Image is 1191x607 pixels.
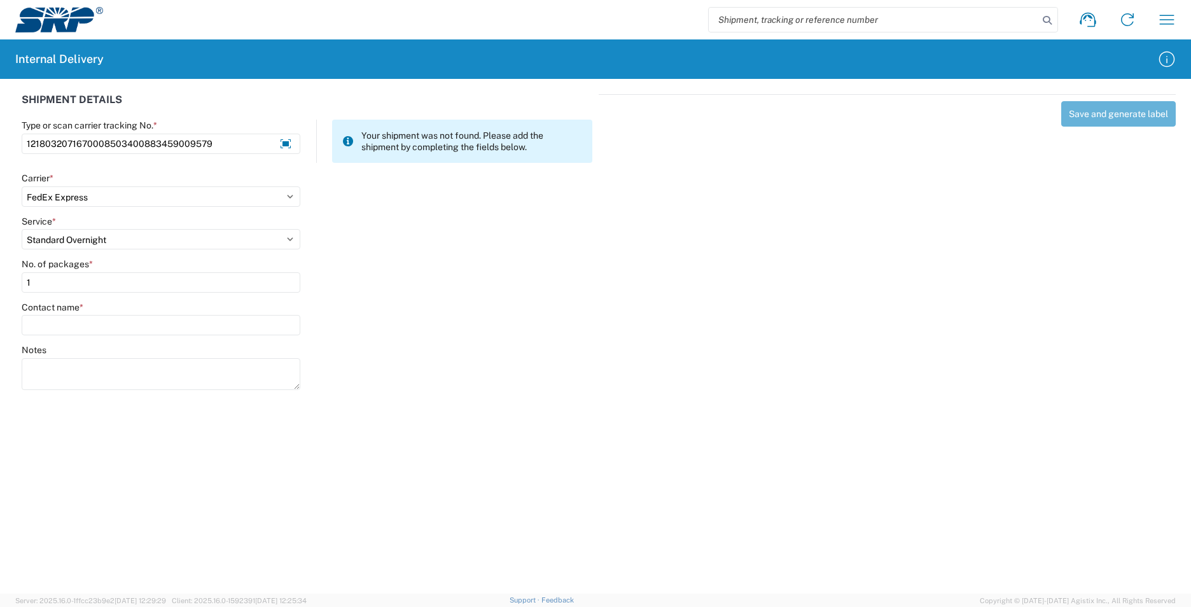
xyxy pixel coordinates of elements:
span: Copyright © [DATE]-[DATE] Agistix Inc., All Rights Reserved [980,595,1176,606]
img: srp [15,7,103,32]
label: Carrier [22,172,53,184]
span: Server: 2025.16.0-1ffcc23b9e2 [15,597,166,604]
label: Contact name [22,302,83,313]
label: Service [22,216,56,227]
div: SHIPMENT DETAILS [22,94,592,120]
span: [DATE] 12:25:34 [255,597,307,604]
a: Feedback [541,596,574,604]
span: Your shipment was not found. Please add the shipment by completing the fields below. [361,130,582,153]
span: Client: 2025.16.0-1592391 [172,597,307,604]
label: Notes [22,344,46,356]
input: Shipment, tracking or reference number [709,8,1038,32]
label: Type or scan carrier tracking No. [22,120,157,131]
h2: Internal Delivery [15,52,104,67]
label: No. of packages [22,258,93,270]
a: Support [510,596,541,604]
span: [DATE] 12:29:29 [115,597,166,604]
